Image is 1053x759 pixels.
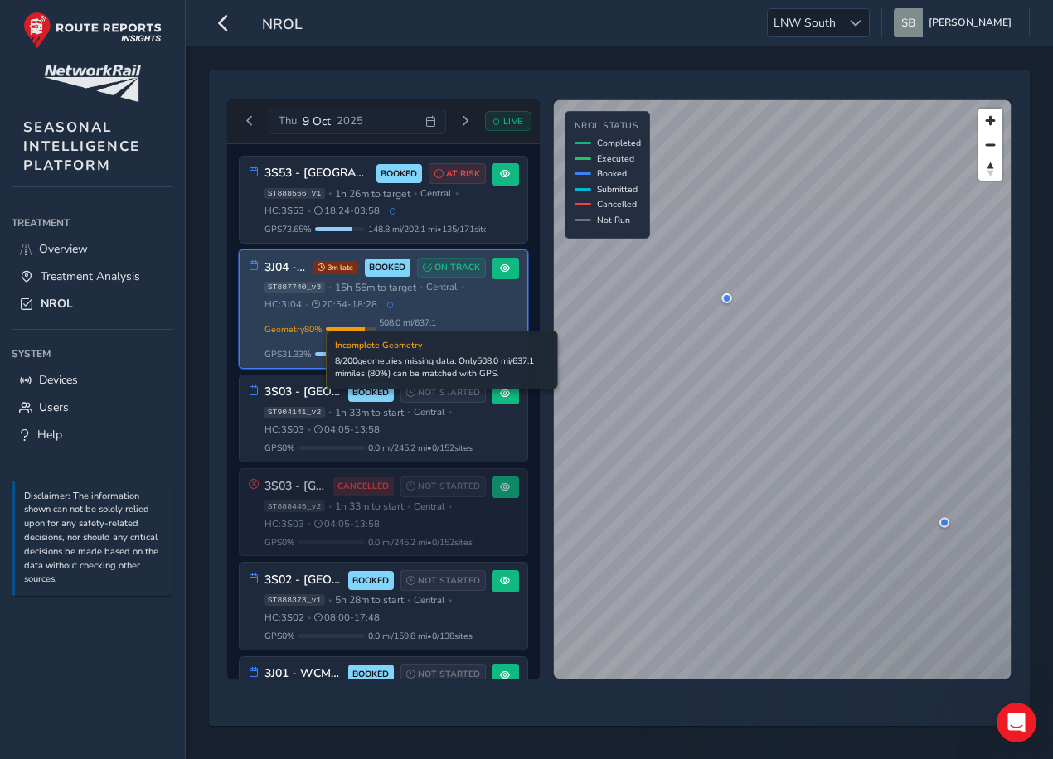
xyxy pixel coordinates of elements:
[264,323,323,336] span: Geometry 80 %
[12,290,173,317] a: NROL
[264,594,325,606] span: ST888373_v1
[41,268,140,284] span: Treatment Analysis
[264,282,325,293] span: ST887740_v3
[328,189,332,198] span: •
[264,536,295,549] span: GPS 0 %
[328,408,332,417] span: •
[23,118,140,175] span: SEASONAL INTELLIGENCE PLATFORM
[305,300,308,309] span: •
[449,502,452,511] span: •
[449,408,452,417] span: •
[337,480,389,493] span: CANCELLED
[426,281,457,293] span: Central
[597,198,637,210] span: Cancelled
[314,518,380,530] span: 04:05 - 13:58
[414,500,444,513] span: Central
[279,114,297,128] span: Thu
[264,667,342,681] h3: 3J01 - WCML South & DC Lines
[308,425,311,434] span: •
[768,9,842,36] span: LNW South
[312,298,377,311] span: 20:54 - 18:28
[597,183,638,196] span: Submitted
[446,167,480,181] span: AT RISK
[461,283,464,292] span: •
[414,406,444,418] span: Central
[418,386,480,399] span: NOT STARTED
[352,668,389,681] span: BOOKED
[335,500,404,513] span: 1h 33m to start
[597,137,641,149] span: Completed
[264,518,304,530] span: HC: 3S03
[12,421,173,448] a: Help
[978,133,1002,157] button: Zoom out
[264,385,342,399] h3: 3S03 - [GEOGRAPHIC_DATA] (2025)
[503,115,523,128] span: LIVE
[407,502,410,511] span: •
[23,12,162,49] img: rr logo
[978,109,1002,133] button: Zoom in
[894,8,1017,37] button: [PERSON_NAME]
[352,574,389,587] span: BOOKED
[418,480,480,493] span: NOT STARTED
[262,14,303,37] span: NROL
[379,317,486,341] span: 508.0 mi / 637.1 mi • 192 / 200 sites
[12,263,173,290] a: Treatment Analysis
[407,408,410,417] span: •
[264,423,304,436] span: HC: 3S03
[264,442,295,454] span: GPS 0 %
[264,500,325,512] span: ST888445_v2
[420,283,423,292] span: •
[236,111,264,132] button: Previous day
[264,298,302,311] span: HC: 3J04
[368,348,488,360] span: 159.2 mi / 508.0 mi • 70 / 192 sites
[328,596,332,605] span: •
[328,283,332,292] span: •
[264,612,304,624] span: HC: 3S02
[303,114,331,129] span: 9 Oct
[335,593,404,607] span: 5h 28m to start
[575,121,641,132] h4: NROL Status
[41,296,73,312] span: NROL
[335,281,416,294] span: 15h 56m to target
[997,703,1036,742] iframe: Intercom live chat
[929,8,1012,37] span: [PERSON_NAME]
[308,613,311,622] span: •
[44,65,141,102] img: customer logo
[455,189,459,198] span: •
[368,536,473,549] span: 0.0 mi / 245.2 mi • 0 / 152 sites
[452,111,479,132] button: Next day
[420,187,451,200] span: Central
[264,188,325,200] span: ST888566_v1
[418,668,480,681] span: NOT STARTED
[369,261,405,274] span: BOOKED
[597,152,634,165] span: Executed
[39,372,78,388] span: Devices
[37,427,62,442] span: Help
[449,596,452,605] span: •
[335,406,404,419] span: 1h 33m to start
[314,423,380,436] span: 04:05 - 13:58
[12,394,173,421] a: Users
[414,594,444,607] span: Central
[414,189,417,198] span: •
[597,167,627,180] span: Booked
[12,341,173,366] div: System
[24,490,165,587] p: Disclaimer: The information shown can not be solely relied upon for any safety-related decisions,...
[264,205,304,217] span: HC: 3S53
[39,241,88,257] span: Overview
[894,8,923,37] img: diamond-layout
[264,167,371,181] h3: 3S53 - [GEOGRAPHIC_DATA] (2025)
[264,223,312,235] span: GPS 73.65 %
[337,114,363,128] span: 2025
[313,261,358,274] span: 3m late
[328,502,332,511] span: •
[264,630,295,642] span: GPS 0 %
[314,612,380,624] span: 08:00 - 17:48
[368,223,493,235] span: 148.8 mi / 202.1 mi • 135 / 171 sites
[407,596,410,605] span: •
[12,210,173,235] div: Treatment
[39,399,69,415] span: Users
[434,261,480,274] span: ON TRACK
[264,261,307,275] h3: 3J04 - Chiltern Lines (2025)
[12,235,173,263] a: Overview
